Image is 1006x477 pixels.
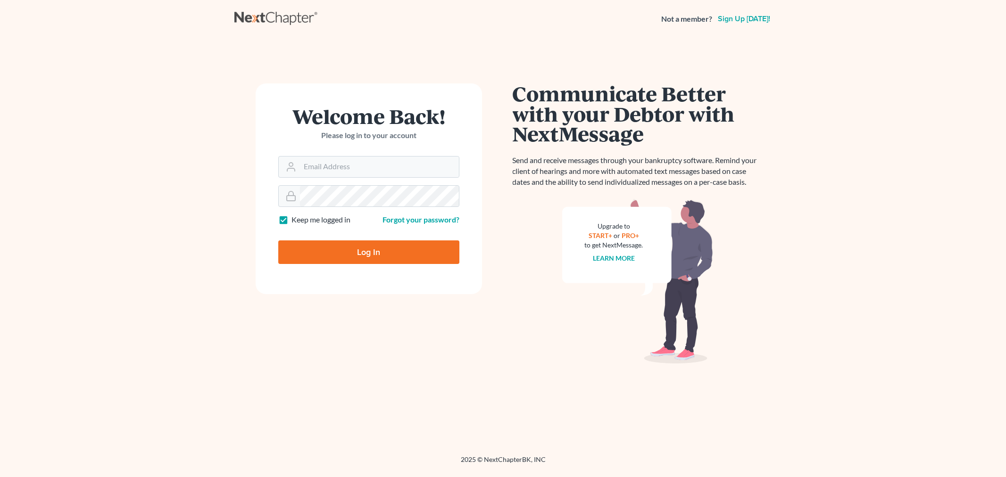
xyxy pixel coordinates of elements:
[562,199,713,364] img: nextmessage_bg-59042aed3d76b12b5cd301f8e5b87938c9018125f34e5fa2b7a6b67550977c72.svg
[382,215,459,224] a: Forgot your password?
[585,222,643,231] div: Upgrade to
[593,254,635,262] a: Learn more
[234,455,772,472] div: 2025 © NextChapterBK, INC
[513,83,763,144] h1: Communicate Better with your Debtor with NextMessage
[278,106,459,126] h1: Welcome Back!
[589,231,612,239] a: START+
[278,240,459,264] input: Log In
[513,155,763,188] p: Send and receive messages through your bankruptcy software. Remind your client of hearings and mo...
[614,231,620,239] span: or
[585,240,643,250] div: to get NextMessage.
[716,15,772,23] a: Sign up [DATE]!
[300,156,459,177] input: Email Address
[278,130,459,141] p: Please log in to your account
[622,231,639,239] a: PRO+
[291,214,350,225] label: Keep me logged in
[661,14,712,25] strong: Not a member?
